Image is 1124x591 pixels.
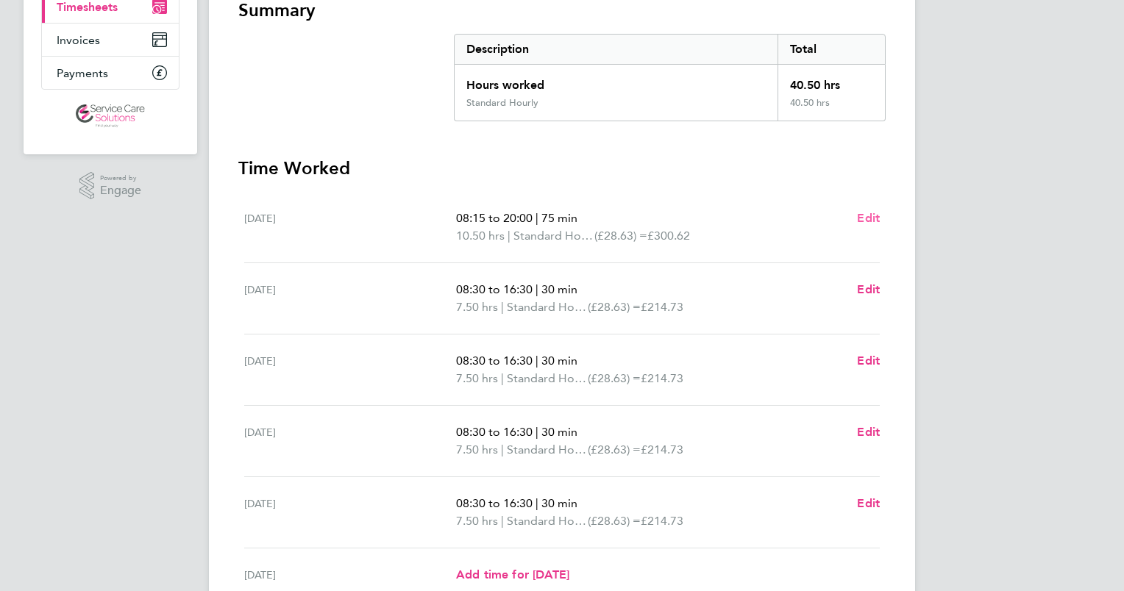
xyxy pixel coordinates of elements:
[501,371,504,385] span: |
[456,567,569,581] span: Add time for [DATE]
[541,211,577,225] span: 75 min
[588,514,641,528] span: (£28.63) =
[456,354,533,368] span: 08:30 to 16:30
[100,172,141,185] span: Powered by
[536,282,538,296] span: |
[100,185,141,197] span: Engage
[455,65,778,97] div: Hours worked
[641,371,683,385] span: £214.73
[244,423,456,459] div: [DATE]
[641,443,683,456] span: £214.73
[456,443,498,456] span: 7.50 hrs
[778,35,885,64] div: Total
[778,97,885,121] div: 40.50 hrs
[778,65,885,97] div: 40.50 hrs
[541,496,577,510] span: 30 min
[536,425,538,439] span: |
[76,104,145,128] img: servicecare-logo-retina.png
[536,496,538,510] span: |
[501,514,504,528] span: |
[588,443,641,456] span: (£28.63) =
[41,104,179,128] a: Go to home page
[466,97,538,109] div: Standard Hourly
[541,425,577,439] span: 30 min
[641,514,683,528] span: £214.73
[507,441,588,459] span: Standard Hourly
[541,354,577,368] span: 30 min
[57,33,100,47] span: Invoices
[244,495,456,530] div: [DATE]
[857,496,880,510] span: Edit
[513,227,594,245] span: Standard Hourly
[455,35,778,64] div: Description
[244,566,456,584] div: [DATE]
[857,282,880,296] span: Edit
[501,300,504,314] span: |
[456,566,569,584] a: Add time for [DATE]
[594,229,647,243] span: (£28.63) =
[57,66,108,80] span: Payments
[507,512,588,530] span: Standard Hourly
[588,371,641,385] span: (£28.63) =
[857,495,880,512] a: Edit
[857,281,880,298] a: Edit
[501,443,504,456] span: |
[238,157,886,180] h3: Time Worked
[857,211,880,225] span: Edit
[857,354,880,368] span: Edit
[541,282,577,296] span: 30 min
[456,229,505,243] span: 10.50 hrs
[647,229,690,243] span: £300.62
[507,298,588,316] span: Standard Hourly
[456,282,533,296] span: 08:30 to 16:30
[857,425,880,439] span: Edit
[456,211,533,225] span: 08:15 to 20:00
[456,496,533,510] span: 08:30 to 16:30
[857,209,880,227] a: Edit
[244,352,456,387] div: [DATE]
[244,209,456,245] div: [DATE]
[857,423,880,441] a: Edit
[42,24,179,56] a: Invoices
[536,211,538,225] span: |
[857,352,880,370] a: Edit
[536,354,538,368] span: |
[456,425,533,439] span: 08:30 to 16:30
[456,300,498,314] span: 7.50 hrs
[508,229,511,243] span: |
[641,300,683,314] span: £214.73
[456,514,498,528] span: 7.50 hrs
[588,300,641,314] span: (£28.63) =
[244,281,456,316] div: [DATE]
[454,34,886,121] div: Summary
[79,172,142,200] a: Powered byEngage
[42,57,179,89] a: Payments
[456,371,498,385] span: 7.50 hrs
[507,370,588,387] span: Standard Hourly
